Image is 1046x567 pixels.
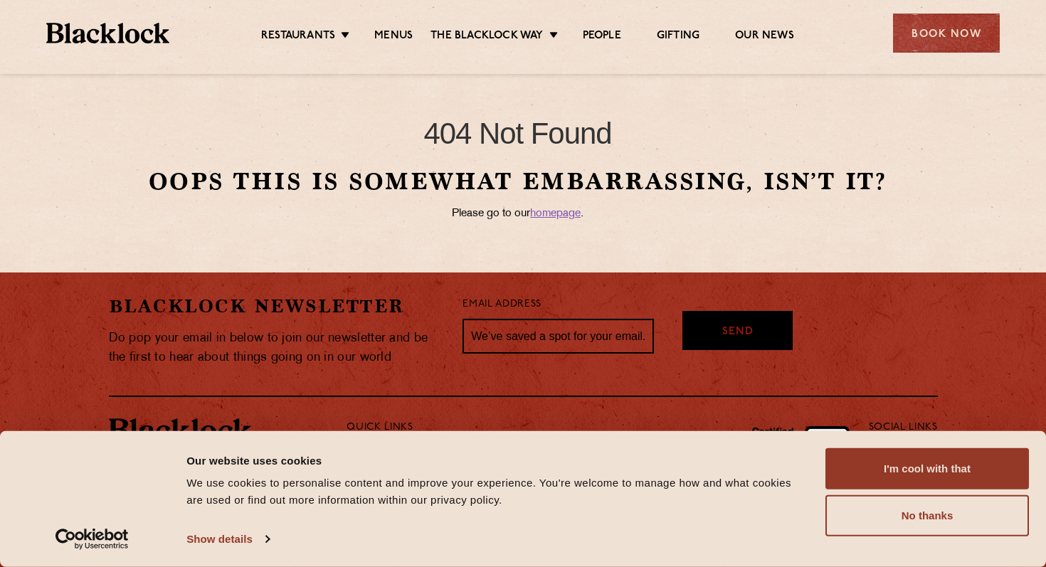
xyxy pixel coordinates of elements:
[430,29,543,45] a: The Blacklock Way
[825,495,1029,536] button: No thanks
[825,448,1029,489] button: I'm cool with that
[583,29,621,45] a: People
[722,324,754,341] span: Send
[46,23,169,43] img: BL_Textured_Logo-footer-cropped.svg
[109,294,442,319] h2: Blacklock Newsletter
[63,168,973,196] h2: Oops this is somewhat embarrassing, isn’t it?
[63,208,973,220] p: Please go to our .
[530,208,581,219] a: homepage
[657,29,699,45] a: Gifting
[374,29,413,45] a: Menus
[261,29,335,45] a: Restaurants
[735,29,794,45] a: Our News
[463,319,654,354] input: We’ve saved a spot for your email...
[63,116,973,152] h1: 404 Not Found
[744,419,802,504] img: B-Corp-Logo-Black-RGB.svg
[463,297,541,313] label: Email Address
[109,329,442,367] p: Do pop your email in below to join our newsletter and be the first to hear about things going on ...
[869,418,938,437] p: Social Links
[186,452,809,469] div: Our website uses cookies
[186,529,269,550] a: Show details
[30,529,154,550] a: Usercentrics Cookiebot - opens in a new window
[186,475,809,509] div: We use cookies to personalise content and improve your experience. You're welcome to manage how a...
[109,418,251,443] img: BL_Textured_Logo-footer-cropped.svg
[805,426,850,504] img: Accred_2023_2star.png
[347,418,821,437] p: Quick Links
[893,14,1000,53] div: Book Now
